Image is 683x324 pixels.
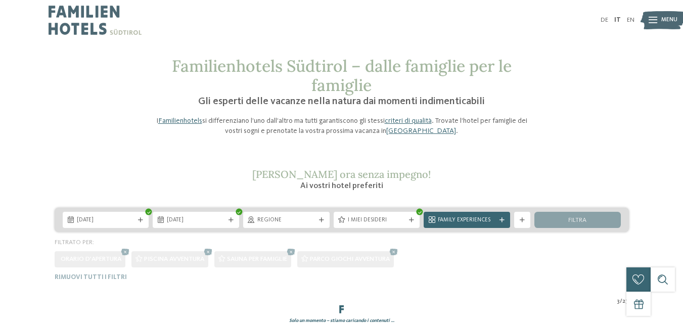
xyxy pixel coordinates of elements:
[257,216,315,224] span: Regione
[438,216,496,224] span: Family Experiences
[150,116,534,136] p: I si differenziano l’uno dall’altro ma tutti garantiscono gli stessi . Trovate l’hotel per famigl...
[172,56,512,96] span: Familienhotels Südtirol – dalle famiglie per le famiglie
[167,216,225,224] span: [DATE]
[77,216,135,224] span: [DATE]
[51,317,633,324] div: Solo un momento – stiamo caricando i contenuti …
[614,17,621,23] a: IT
[252,168,431,180] span: [PERSON_NAME] ora senza impegno!
[661,16,677,24] span: Menu
[198,97,485,107] span: Gli esperti delle vacanze nella natura dai momenti indimenticabili
[622,298,629,306] span: 27
[158,117,202,124] a: Familienhotels
[627,17,634,23] a: EN
[300,182,383,190] span: Ai vostri hotel preferiti
[386,127,456,134] a: [GEOGRAPHIC_DATA]
[620,298,622,306] span: /
[601,17,608,23] a: DE
[617,298,620,306] span: 3
[348,216,406,224] span: I miei desideri
[385,117,432,124] a: criteri di qualità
